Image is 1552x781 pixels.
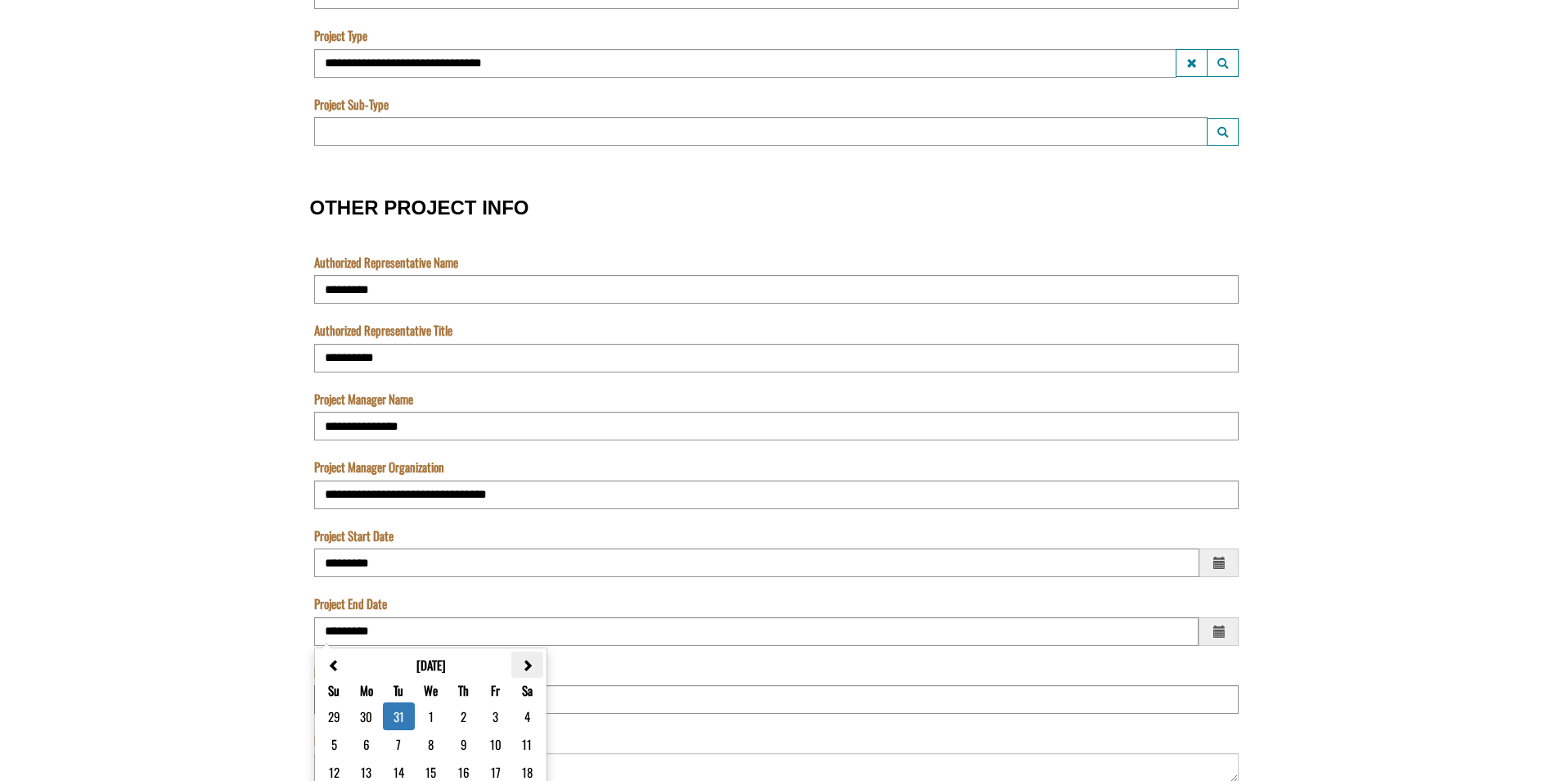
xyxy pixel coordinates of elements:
[4,137,102,154] label: Submissions Due Date
[427,707,435,726] button: column 4 row 1 Wednesday April 1, 2026
[328,657,340,673] button: Previous month
[314,595,387,612] label: Project End Date
[1176,49,1208,77] button: Project Type Clear lookup field
[392,707,406,726] button: column 3 row 1 Selected Date Tuesday March 31, 2026
[491,707,500,726] button: column 6 row 1 Friday April 3, 2026
[314,96,389,113] label: Project Sub-Type
[523,707,532,726] button: column 7 row 1 Saturday April 4, 2026
[314,390,413,408] label: Project Manager Name
[314,117,1208,146] input: Project Sub-Type
[350,678,383,702] th: Mo
[1199,617,1239,646] span: Choose a date
[310,197,1243,219] h3: OTHER PROJECT INFO
[426,734,435,754] button: column 4 row 2 Wednesday April 8, 2026
[362,734,371,754] button: column 2 row 2 Monday April 6, 2026
[459,707,468,726] button: column 5 row 1 Thursday April 2, 2026
[415,678,448,702] th: We
[1199,549,1239,577] span: Choose a date
[314,322,452,339] label: Authorized Representative Title
[314,27,367,44] label: Project Type
[4,21,789,50] input: Program is a required field.
[383,678,415,702] th: Tu
[314,254,458,271] label: Authorized Representative Name
[4,68,36,85] label: The name of the custom entity.
[520,734,533,754] button: column 7 row 2 Saturday April 11, 2026
[318,678,350,702] th: Su
[488,734,503,754] button: column 6 row 2 Friday April 10, 2026
[480,678,512,702] th: Fr
[330,734,339,754] button: column 1 row 2 Sunday April 5, 2026
[358,707,374,726] button: column 2 row 1 Monday March 30, 2026
[521,657,533,673] button: Next month
[4,90,789,119] input: Name
[511,678,542,702] th: Sa
[448,678,480,702] th: Th
[314,49,1176,78] input: Project Type
[1207,118,1239,146] button: Project Sub-Type Launch lookup modal
[4,21,789,102] textarea: Acknowledgement
[412,656,451,674] button: [DATE]
[326,707,342,726] button: column 1 row 1 Sunday March 29, 2026
[314,458,444,476] label: Project Manager Organization
[314,527,394,544] label: Project Start Date
[1207,49,1239,77] button: Project Type Launch lookup modal
[394,734,403,754] button: column 3 row 2 Tuesday April 7, 2026
[459,734,469,754] button: column 5 row 2 Thursday April 9, 2026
